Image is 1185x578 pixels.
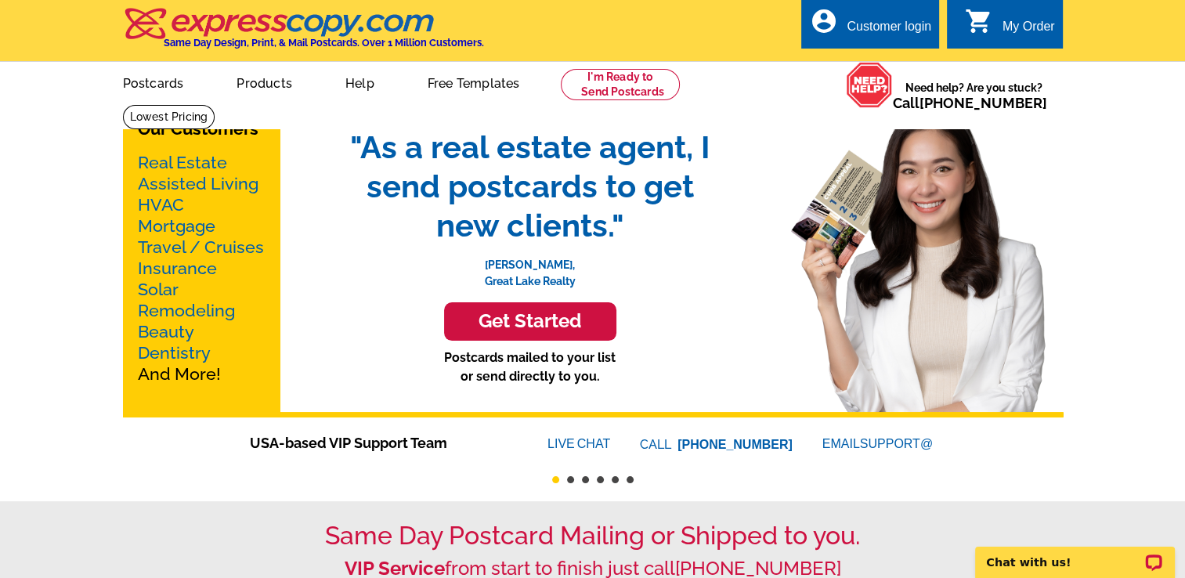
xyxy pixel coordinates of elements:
[919,95,1047,111] a: [PHONE_NUMBER]
[582,476,589,483] button: 3 of 6
[98,63,209,100] a: Postcards
[893,95,1047,111] span: Call
[334,245,726,290] p: [PERSON_NAME], Great Lake Realty
[612,476,619,483] button: 5 of 6
[211,63,317,100] a: Products
[138,152,265,385] p: And More!
[847,20,931,42] div: Customer login
[640,435,674,454] font: CALL
[138,280,179,299] a: Solar
[138,153,227,172] a: Real Estate
[567,476,574,483] button: 2 of 6
[597,476,604,483] button: 4 of 6
[123,19,484,49] a: Same Day Design, Print, & Mail Postcards. Over 1 Million Customers.
[334,349,726,386] p: Postcards mailed to your list or send directly to you.
[250,432,500,453] span: USA-based VIP Support Team
[123,521,1063,551] h1: Same Day Postcard Mailing or Shipped to you.
[138,216,215,236] a: Mortgage
[138,174,258,193] a: Assisted Living
[547,437,610,450] a: LIVECHAT
[965,529,1185,578] iframe: LiveChat chat widget
[1003,20,1055,42] div: My Order
[846,62,893,108] img: help
[809,17,931,37] a: account_circle Customer login
[164,37,484,49] h4: Same Day Design, Print, & Mail Postcards. Over 1 Million Customers.
[552,476,559,483] button: 1 of 6
[138,301,235,320] a: Remodeling
[965,17,1055,37] a: shopping_cart My Order
[627,476,634,483] button: 6 of 6
[809,7,837,35] i: account_circle
[138,343,211,363] a: Dentistry
[334,128,726,245] span: "As a real estate agent, I send postcards to get new clients."
[138,322,194,341] a: Beauty
[334,302,726,341] a: Get Started
[965,7,993,35] i: shopping_cart
[403,63,545,100] a: Free Templates
[677,438,793,451] a: [PHONE_NUMBER]
[822,437,935,450] a: EMAILSUPPORT@
[464,310,597,333] h3: Get Started
[893,80,1055,111] span: Need help? Are you stuck?
[547,435,577,453] font: LIVE
[320,63,399,100] a: Help
[138,258,217,278] a: Insurance
[860,435,935,453] font: SUPPORT@
[138,195,184,215] a: HVAC
[138,237,264,257] a: Travel / Cruises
